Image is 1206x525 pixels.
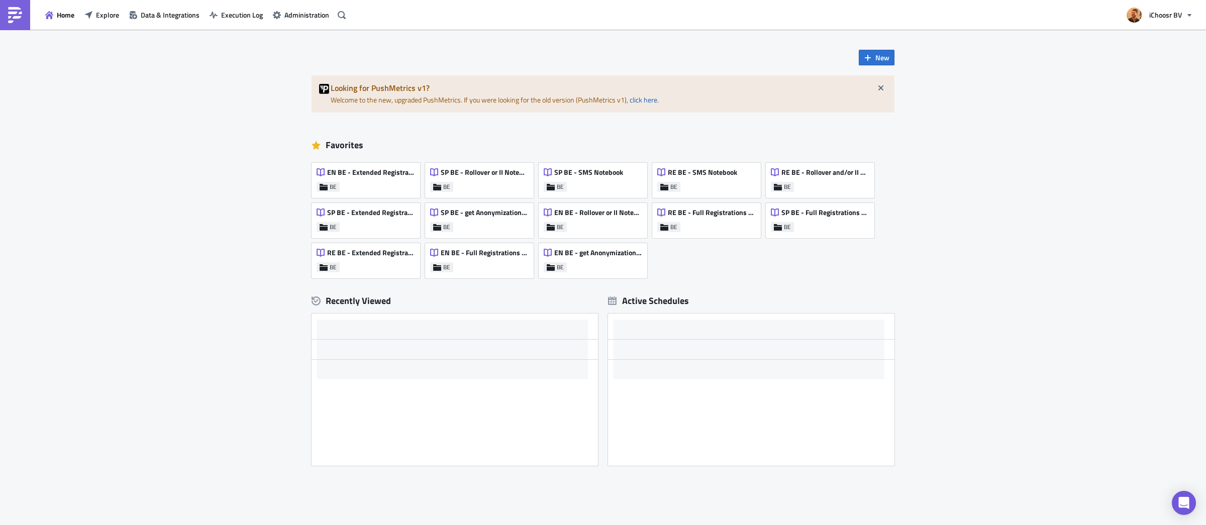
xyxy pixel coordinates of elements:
[1149,10,1182,20] span: iChoosr BV
[781,208,869,217] span: SP BE - Full Registrations export for project/community
[441,248,528,257] span: EN BE - Full Registrations export for project/community
[630,94,657,105] a: click here
[79,7,124,23] button: Explore
[875,52,889,63] span: New
[327,248,415,257] span: RE BE - Extended Registrations export
[652,198,766,238] a: RE BE - Full Registrations export for project/communityBE
[443,183,450,191] span: BE
[57,10,74,20] span: Home
[784,183,791,191] span: BE
[425,198,539,238] a: SP BE - get Anonymization listBE
[670,183,677,191] span: BE
[652,158,766,198] a: RE BE - SMS NotebookBE
[327,208,415,217] span: SP BE - Extended Registrations export
[331,84,887,92] h5: Looking for PushMetrics v1?
[554,248,642,257] span: EN BE - get Anonymization list
[781,168,869,177] span: RE BE - Rollover and/or II Notebook
[40,7,79,23] button: Home
[1121,4,1198,26] button: iChoosr BV
[1126,7,1143,24] img: Avatar
[124,7,205,23] button: Data & Integrations
[330,183,337,191] span: BE
[312,198,425,238] a: SP BE - Extended Registrations exportBE
[312,158,425,198] a: EN BE - Extended Registrations exportBE
[330,263,337,271] span: BE
[330,223,337,231] span: BE
[443,223,450,231] span: BE
[443,263,450,271] span: BE
[859,50,894,65] button: New
[554,208,642,217] span: EN BE - Rollover or II Notebook
[539,158,652,198] a: SP BE - SMS NotebookBE
[766,158,879,198] a: RE BE - Rollover and/or II NotebookBE
[268,7,334,23] button: Administration
[670,223,677,231] span: BE
[539,238,652,278] a: EN BE - get Anonymization listBE
[557,183,564,191] span: BE
[205,7,268,23] button: Execution Log
[539,198,652,238] a: EN BE - Rollover or II NotebookBE
[668,168,737,177] span: RE BE - SMS Notebook
[312,238,425,278] a: RE BE - Extended Registrations exportBE
[425,158,539,198] a: SP BE - Rollover or II NotebookBE
[312,293,598,308] div: Recently Viewed
[766,198,879,238] a: SP BE - Full Registrations export for project/communityBE
[221,10,263,20] span: Execution Log
[327,168,415,177] span: EN BE - Extended Registrations export
[441,208,528,217] span: SP BE - get Anonymization list
[441,168,528,177] span: SP BE - Rollover or II Notebook
[284,10,329,20] span: Administration
[96,10,119,20] span: Explore
[784,223,791,231] span: BE
[554,168,623,177] span: SP BE - SMS Notebook
[7,7,23,23] img: PushMetrics
[141,10,199,20] span: Data & Integrations
[312,75,894,113] div: Welcome to the new, upgraded PushMetrics. If you were looking for the old version (PushMetrics v1...
[557,263,564,271] span: BE
[1172,491,1196,515] div: Open Intercom Messenger
[312,138,894,153] div: Favorites
[608,295,689,306] div: Active Schedules
[557,223,564,231] span: BE
[425,238,539,278] a: EN BE - Full Registrations export for project/communityBE
[668,208,755,217] span: RE BE - Full Registrations export for project/community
